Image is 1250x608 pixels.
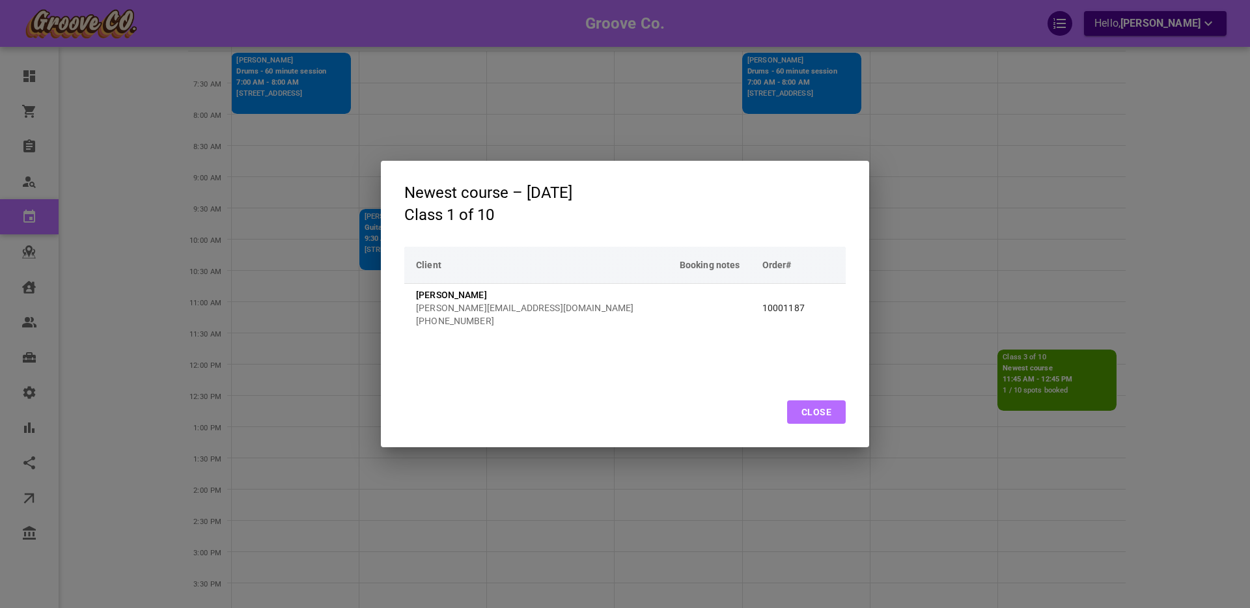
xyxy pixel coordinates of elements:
td: 10001187 [757,283,846,332]
th: Booking notes [674,247,757,283]
th: Client [404,247,674,283]
h3: Newest course – [DATE] [404,184,572,201]
p: [PHONE_NUMBER] [416,314,668,327]
th: Order# [757,247,846,283]
p: [PERSON_NAME][EMAIL_ADDRESS][DOMAIN_NAME] [416,301,668,314]
button: Close [787,400,846,424]
h3: Class 1 of 10 [404,206,572,223]
p: [PERSON_NAME] [416,288,668,301]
